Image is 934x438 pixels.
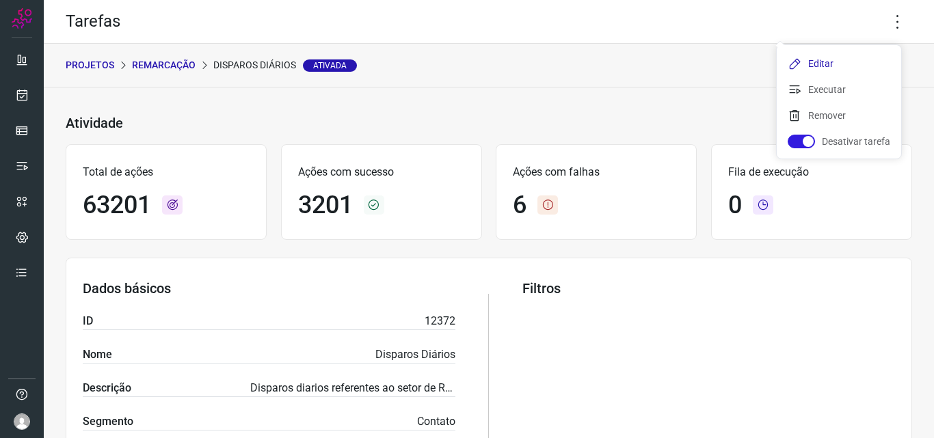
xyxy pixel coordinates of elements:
li: Desativar tarefa [777,131,901,152]
img: Logo [12,8,32,29]
h3: Atividade [66,115,123,131]
p: Disparos Diários [213,58,357,72]
p: Remarcação [132,58,196,72]
p: Disparos diarios referentes ao setor de Remacação [250,380,455,396]
h2: Tarefas [66,12,120,31]
h3: Dados básicos [83,280,455,297]
li: Editar [777,53,901,74]
label: Segmento [83,413,133,430]
h3: Filtros [522,280,895,297]
label: ID [83,313,93,329]
p: Contato [417,413,455,430]
img: avatar-user-boy.jpg [14,413,30,430]
p: Ações com falhas [513,164,680,180]
p: Ações com sucesso [298,164,465,180]
p: Disparos Diários [375,346,455,363]
h1: 3201 [298,191,353,220]
p: PROJETOS [66,58,114,72]
h1: 0 [728,191,742,220]
p: Total de ações [83,164,250,180]
label: Descrição [83,380,131,396]
label: Nome [83,346,112,363]
h1: 63201 [83,191,151,220]
span: Ativada [303,59,357,72]
li: Remover [777,105,901,126]
h1: 6 [513,191,526,220]
li: Executar [777,79,901,100]
p: 12372 [425,313,455,329]
p: Fila de execução [728,164,895,180]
